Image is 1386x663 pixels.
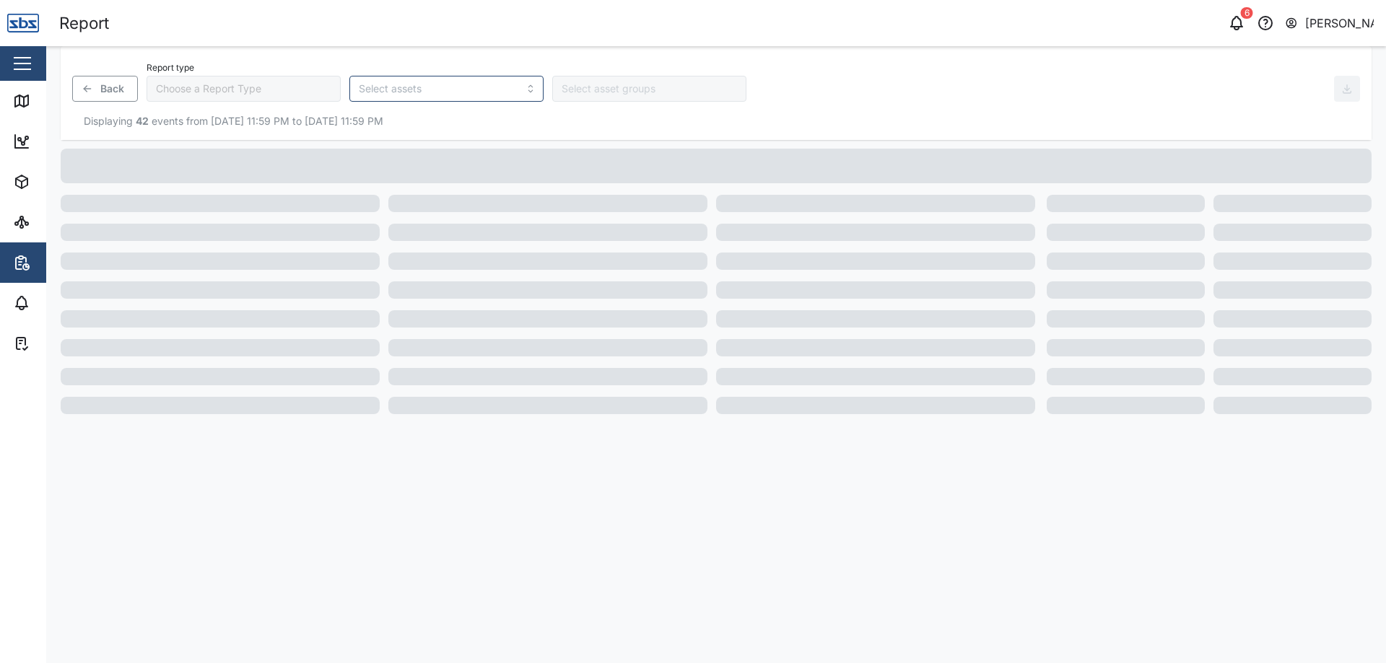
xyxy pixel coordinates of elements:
[147,63,194,73] label: Report type
[38,255,87,271] div: Reports
[100,76,124,101] span: Back
[38,93,70,109] div: Map
[59,11,109,36] div: Report
[38,214,72,230] div: Sites
[1284,13,1374,33] button: [PERSON_NAME]
[136,115,149,127] strong: 42
[38,133,103,149] div: Dashboard
[359,83,517,95] input: Select assets
[38,335,77,351] div: Tasks
[72,113,1360,129] div: Displaying events from [DATE] 11:59 PM to [DATE] 11:59 PM
[38,295,82,311] div: Alarms
[72,76,138,102] button: Back
[38,174,82,190] div: Assets
[1241,7,1253,19] div: 6
[1305,14,1374,32] div: [PERSON_NAME]
[7,7,39,39] img: Main Logo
